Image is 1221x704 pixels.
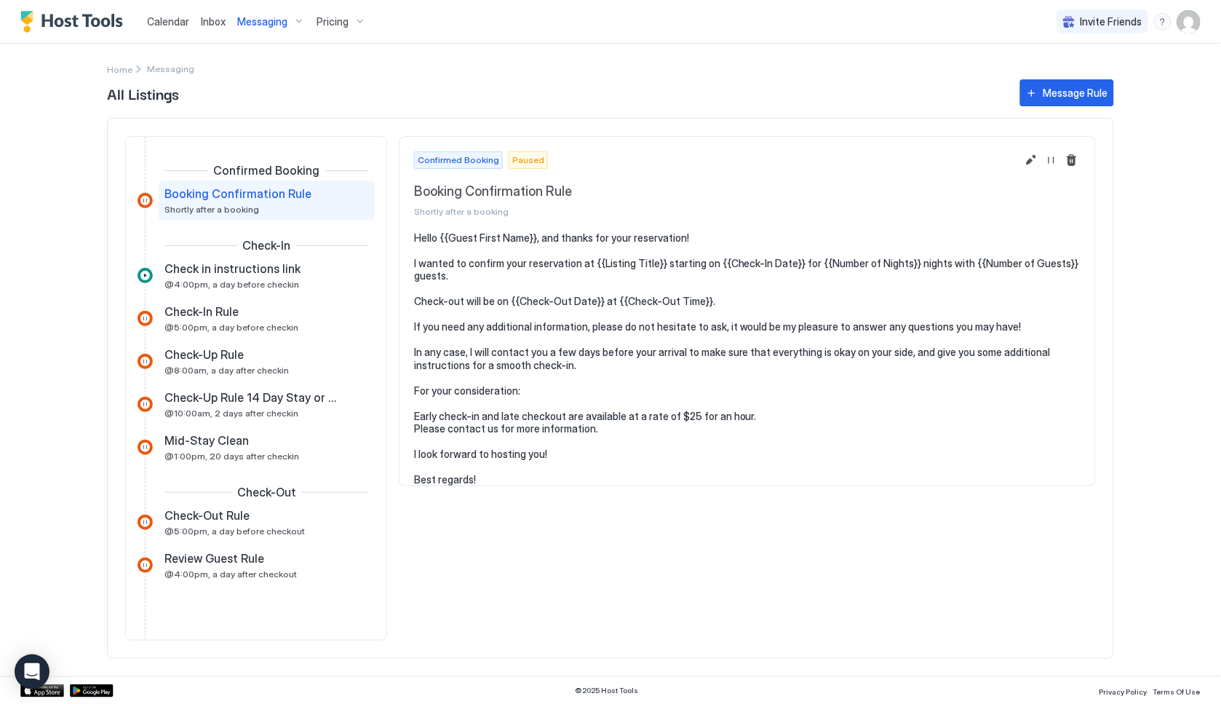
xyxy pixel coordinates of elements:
[164,508,250,523] span: Check-Out Rule
[164,433,249,448] span: Mid-Stay Clean
[1022,151,1040,169] button: Edit message rule
[147,63,194,74] span: Breadcrumb
[214,163,320,178] span: Confirmed Booking
[107,61,132,76] div: Breadcrumb
[1153,687,1201,696] span: Terms Of Use
[1063,151,1081,169] button: Delete message rule
[1043,151,1060,169] button: Resume Message Rule
[164,347,244,362] span: Check-Up Rule
[1081,15,1142,28] span: Invite Friends
[1099,687,1148,696] span: Privacy Policy
[164,204,259,215] span: Shortly after a booking
[164,304,239,319] span: Check-In Rule
[147,15,189,28] span: Calendar
[107,61,132,76] a: Home
[414,183,1017,200] span: Booking Confirmation Rule
[70,684,114,697] a: Google Play Store
[201,14,226,29] a: Inbox
[414,232,1081,486] pre: Hello {{Guest First Name}}, and thanks for your reservation! I wanted to confirm your reservation...
[164,390,346,405] span: Check-Up Rule 14 Day Stay or More
[575,686,638,695] span: © 2025 Host Tools
[164,451,299,462] span: @1:00pm, 20 days after checkin
[414,206,1017,217] span: Shortly after a booking
[1177,10,1201,33] div: User profile
[107,64,132,75] span: Home
[1154,13,1172,31] div: menu
[107,82,1006,104] span: All Listings
[1043,85,1108,100] div: Message Rule
[418,154,499,167] span: Confirmed Booking
[164,365,289,376] span: @8:00am, a day after checkin
[164,279,299,290] span: @4:00pm, a day before checkin
[201,15,226,28] span: Inbox
[317,15,349,28] span: Pricing
[1099,683,1148,698] a: Privacy Policy
[164,569,297,580] span: @4:00pm, a day after checkout
[1020,79,1114,106] button: Message Rule
[237,485,296,499] span: Check-Out
[164,261,301,276] span: Check in instructions link
[512,154,544,167] span: Paused
[20,11,130,33] a: Host Tools Logo
[147,14,189,29] a: Calendar
[243,238,291,253] span: Check-In
[237,15,287,28] span: Messaging
[164,322,298,333] span: @5:00pm, a day before checkin
[164,551,264,566] span: Review Guest Rule
[15,654,49,689] div: Open Intercom Messenger
[164,408,298,419] span: @10:00am, 2 days after checkin
[164,526,305,537] span: @5:00pm, a day before checkout
[20,684,64,697] a: App Store
[1153,683,1201,698] a: Terms Of Use
[164,186,311,201] span: Booking Confirmation Rule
